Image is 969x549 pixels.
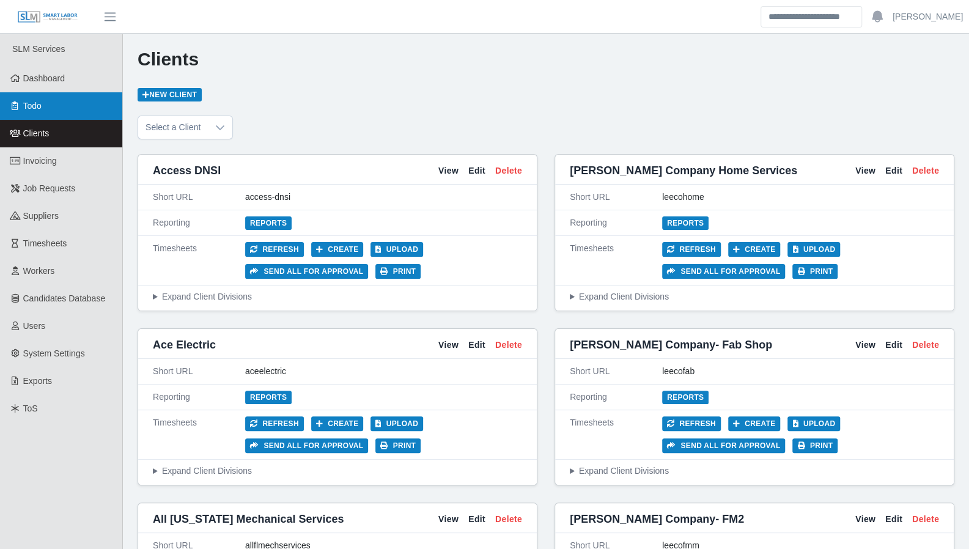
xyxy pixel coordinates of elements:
span: Candidates Database [23,293,106,303]
a: Delete [495,339,522,352]
a: View [855,513,875,526]
a: Reports [662,216,709,230]
button: Refresh [662,416,721,431]
span: System Settings [23,348,85,358]
button: Refresh [245,242,304,257]
button: Create [728,242,781,257]
div: leecofab [662,365,939,378]
span: Dashboard [23,73,65,83]
div: Short URL [570,365,662,378]
div: leecohome [662,191,939,204]
button: Refresh [662,242,721,257]
img: SLM Logo [17,10,78,24]
a: Edit [885,339,902,352]
summary: Expand Client Divisions [153,290,522,303]
button: Send all for approval [245,264,368,279]
button: Create [728,416,781,431]
a: [PERSON_NAME] [893,10,963,23]
button: Send all for approval [662,438,785,453]
button: Print [375,264,421,279]
a: View [855,339,875,352]
div: Short URL [153,191,245,204]
span: Users [23,321,46,331]
a: Reports [662,391,709,404]
div: Timesheets [570,242,662,279]
div: Reporting [570,216,662,229]
button: Upload [787,416,840,431]
span: Todo [23,101,42,111]
div: Reporting [570,391,662,403]
span: Job Requests [23,183,76,193]
button: Send all for approval [662,264,785,279]
button: Send all for approval [245,438,368,453]
div: Reporting [153,216,245,229]
div: Short URL [153,365,245,378]
div: access-dnsi [245,191,522,204]
span: Exports [23,376,52,386]
a: Edit [468,339,485,352]
button: Upload [787,242,840,257]
a: View [438,339,459,352]
div: Timesheets [153,416,245,453]
summary: Expand Client Divisions [570,465,939,477]
button: Upload [370,242,423,257]
a: View [855,164,875,177]
button: Print [792,264,838,279]
span: Ace Electric [153,336,216,353]
div: aceelectric [245,365,522,378]
span: SLM Services [12,44,65,54]
summary: Expand Client Divisions [153,465,522,477]
a: Reports [245,391,292,404]
div: Short URL [570,191,662,204]
a: New Client [138,88,202,101]
span: [PERSON_NAME] Company- FM2 [570,510,744,528]
span: Suppliers [23,211,59,221]
button: Print [792,438,838,453]
a: Delete [912,164,939,177]
span: [PERSON_NAME] Company- Fab Shop [570,336,772,353]
a: View [438,164,459,177]
a: Delete [495,513,522,526]
a: Edit [885,513,902,526]
a: Edit [885,164,902,177]
div: Timesheets [570,416,662,453]
span: [PERSON_NAME] Company Home Services [570,162,797,179]
button: Refresh [245,416,304,431]
a: Delete [495,164,522,177]
a: Reports [245,216,292,230]
span: Invoicing [23,156,57,166]
span: Select a Client [138,116,208,139]
span: Workers [23,266,55,276]
a: View [438,513,459,526]
span: Access DNSI [153,162,221,179]
div: Timesheets [153,242,245,279]
h1: Clients [138,48,954,70]
button: Create [311,416,364,431]
button: Print [375,438,421,453]
button: Upload [370,416,423,431]
span: ToS [23,403,38,413]
span: Clients [23,128,50,138]
a: Edit [468,164,485,177]
span: All [US_STATE] Mechanical Services [153,510,344,528]
button: Create [311,242,364,257]
input: Search [761,6,862,28]
div: Reporting [153,391,245,403]
summary: Expand Client Divisions [570,290,939,303]
a: Delete [912,513,939,526]
span: Timesheets [23,238,67,248]
a: Delete [912,339,939,352]
a: Edit [468,513,485,526]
